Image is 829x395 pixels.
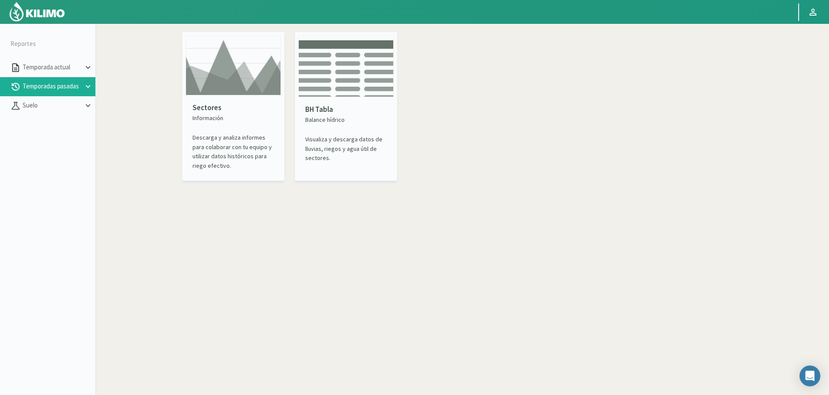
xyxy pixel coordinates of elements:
p: Temporada actual [21,62,83,72]
p: Temporadas pasadas [21,82,83,91]
img: Kilimo [9,1,65,22]
kil-reports-card: past-seasons-summary.PLOTS [182,32,284,181]
kil-reports-card: past-seasons-summary.SECOND_CARD.TITLE [295,32,397,181]
img: card thumbnail [186,36,281,95]
p: Visualiza y descarga datos de lluvias, riegos y agua útil de sectores. [305,135,387,163]
div: Open Intercom Messenger [800,366,820,386]
p: Información [193,114,274,123]
p: Suelo [21,101,83,111]
p: BH Tabla [305,104,387,115]
img: card thumbnail [298,36,394,97]
p: Descarga y analiza informes para colaborar con tu equipo y utilizar datos históricos para riego e... [193,133,274,170]
p: Sectores [193,102,274,114]
p: Balance hídrico [305,115,387,124]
